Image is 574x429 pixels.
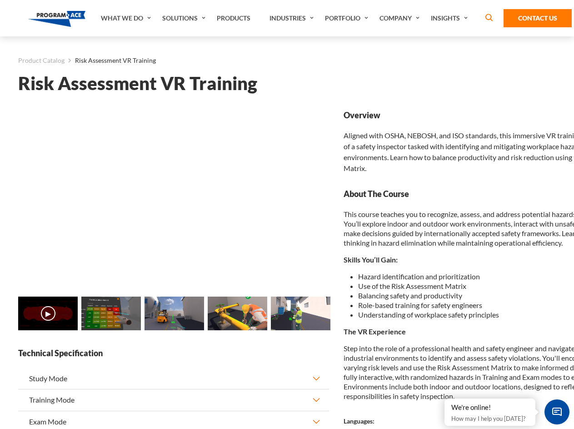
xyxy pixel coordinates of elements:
[18,348,329,359] strong: Technical Specification
[344,417,374,425] strong: Languages:
[208,297,267,330] img: Risk Assessment VR Training - Preview 3
[18,55,65,66] a: Product Catalog
[65,55,156,66] li: Risk Assessment VR Training
[18,110,329,285] iframe: Risk Assessment VR Training - Video 0
[18,368,329,389] button: Study Mode
[271,297,330,330] img: Risk Assessment VR Training - Preview 4
[18,297,78,330] img: Risk Assessment VR Training - Video 0
[544,399,569,424] span: Chat Widget
[81,297,141,330] img: Risk Assessment VR Training - Preview 1
[504,9,572,27] a: Contact Us
[451,403,529,412] div: We're online!
[451,413,529,424] p: How may I help you [DATE]?
[18,389,329,410] button: Training Mode
[28,11,86,27] img: Program-Ace
[145,297,204,330] img: Risk Assessment VR Training - Preview 2
[41,306,55,321] button: ▶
